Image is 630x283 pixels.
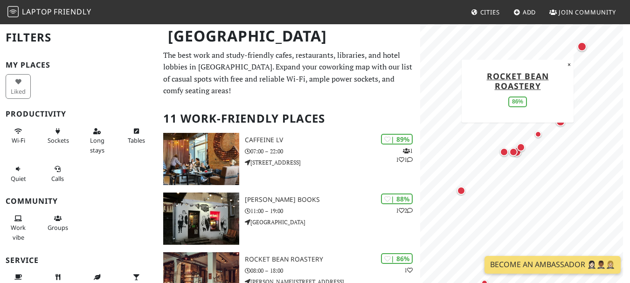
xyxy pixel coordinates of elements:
[533,129,544,140] div: Map marker
[559,8,616,16] span: Join Community
[404,266,413,275] p: 1
[7,4,91,21] a: LaptopFriendly LaptopFriendly
[575,40,588,53] div: Map marker
[498,146,510,158] div: Map marker
[467,4,504,21] a: Cities
[245,207,420,215] p: 11:00 – 19:00
[124,124,149,148] button: Tables
[6,161,31,186] button: Quiet
[6,23,152,52] h2: Filters
[507,146,519,158] div: Map marker
[51,174,64,183] span: Video/audio calls
[554,115,567,128] div: Map marker
[128,136,145,145] span: Work-friendly tables
[163,193,240,245] img: Roberts Books
[381,134,413,145] div: | 89%
[6,124,31,148] button: Wi-Fi
[48,223,68,232] span: Group tables
[245,266,420,275] p: 08:00 – 18:00
[480,8,500,16] span: Cities
[45,161,70,186] button: Calls
[508,97,527,107] div: 86%
[45,211,70,235] button: Groups
[510,4,540,21] a: Add
[160,23,418,49] h1: [GEOGRAPHIC_DATA]
[11,223,26,241] span: People working
[6,197,152,206] h3: Community
[11,174,26,183] span: Quiet
[245,136,420,144] h3: Caffeine LV
[45,124,70,148] button: Sockets
[381,253,413,264] div: | 86%
[6,61,152,69] h3: My Places
[48,136,69,145] span: Power sockets
[158,133,420,185] a: Caffeine LV | 89% 111 Caffeine LV 07:00 – 22:00 [STREET_ADDRESS]
[7,6,19,17] img: LaptopFriendly
[158,193,420,245] a: Roberts Books | 88% 12 [PERSON_NAME] Books 11:00 – 19:00 [GEOGRAPHIC_DATA]
[6,110,152,118] h3: Productivity
[455,185,467,197] div: Map marker
[6,211,31,245] button: Work vibe
[245,147,420,156] p: 07:00 – 22:00
[245,255,420,263] h3: Rocket Bean Roastery
[12,136,25,145] span: Stable Wi-Fi
[523,8,536,16] span: Add
[6,256,152,265] h3: Service
[22,7,52,17] span: Laptop
[546,4,620,21] a: Join Community
[163,133,240,185] img: Caffeine LV
[510,145,523,159] div: Map marker
[163,104,415,133] h2: 11 Work-Friendly Places
[486,70,548,91] a: Rocket Bean Roastery
[381,193,413,204] div: | 88%
[565,60,574,70] button: Close popup
[54,7,91,17] span: Friendly
[396,206,413,215] p: 1 2
[163,49,415,97] p: The best work and study-friendly cafes, restaurants, libraries, and hotel lobbies in [GEOGRAPHIC_...
[245,158,420,167] p: [STREET_ADDRESS]
[84,124,110,158] button: Long stays
[245,218,420,227] p: [GEOGRAPHIC_DATA]
[245,196,420,204] h3: [PERSON_NAME] Books
[90,136,104,154] span: Long stays
[485,256,621,274] a: Become an Ambassador 🤵🏻‍♀️🤵🏾‍♂️🤵🏼‍♀️
[515,141,527,153] div: Map marker
[396,146,413,164] p: 1 1 1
